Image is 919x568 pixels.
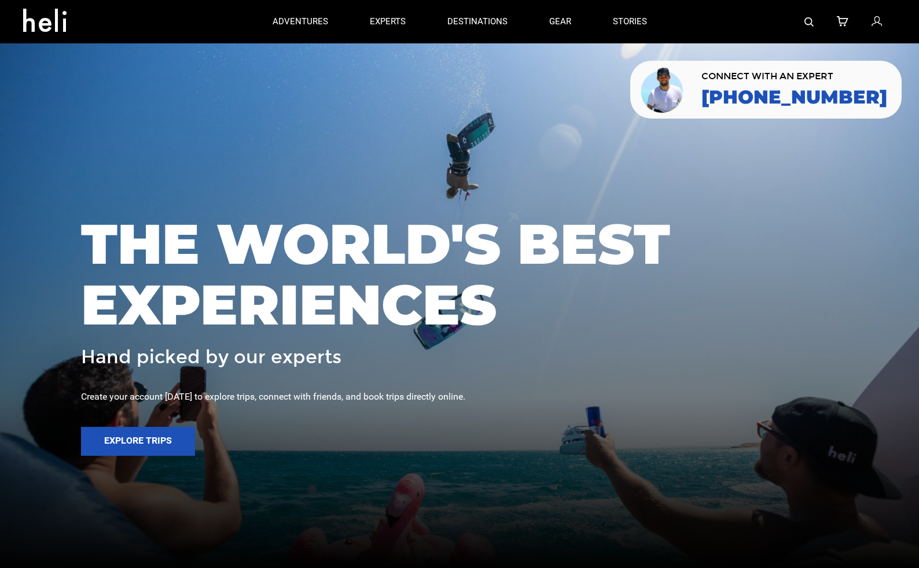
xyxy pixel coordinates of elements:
button: Explore Trips [81,427,195,456]
p: destinations [447,16,508,28]
span: THE WORLD'S BEST EXPERIENCES [81,213,838,335]
span: CONNECT WITH AN EXPERT [701,72,887,81]
span: Hand picked by our experts [81,347,341,367]
p: adventures [273,16,328,28]
div: Create your account [DATE] to explore trips, connect with friends, and book trips directly online. [81,390,838,404]
p: experts [370,16,406,28]
a: [PHONE_NUMBER] [701,87,887,108]
img: contact our team [639,65,687,114]
img: search-bar-icon.svg [804,17,814,27]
